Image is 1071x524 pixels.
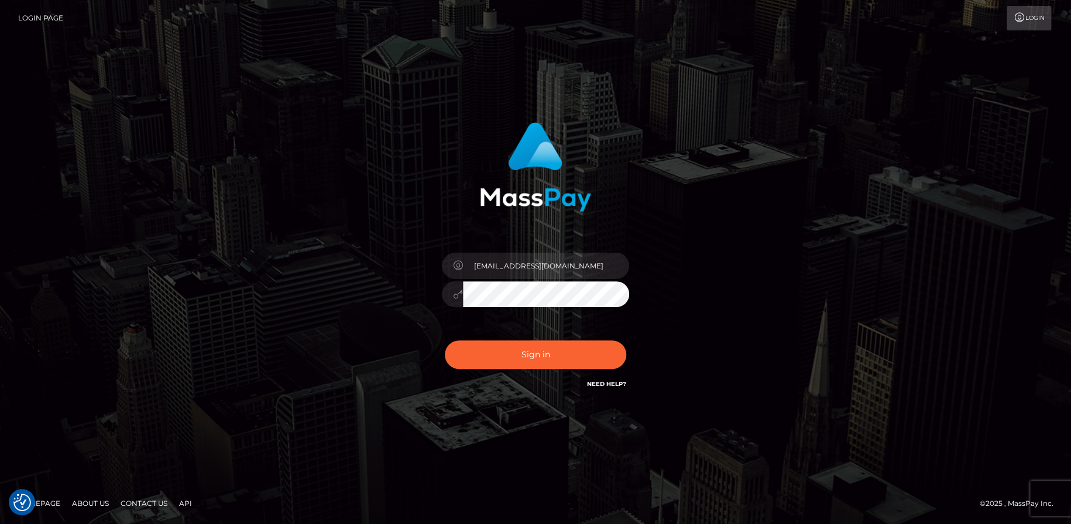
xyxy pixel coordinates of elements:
button: Sign in [445,340,626,369]
a: Login Page [18,6,63,30]
a: About Us [67,494,114,512]
a: Need Help? [587,380,626,388]
img: MassPay Login [480,122,591,212]
a: Homepage [13,494,65,512]
a: API [174,494,197,512]
a: Contact Us [116,494,172,512]
input: Username... [463,253,629,279]
img: Revisit consent button [13,494,31,511]
div: © 2025 , MassPay Inc. [980,497,1062,510]
button: Consent Preferences [13,494,31,511]
a: Login [1007,6,1051,30]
